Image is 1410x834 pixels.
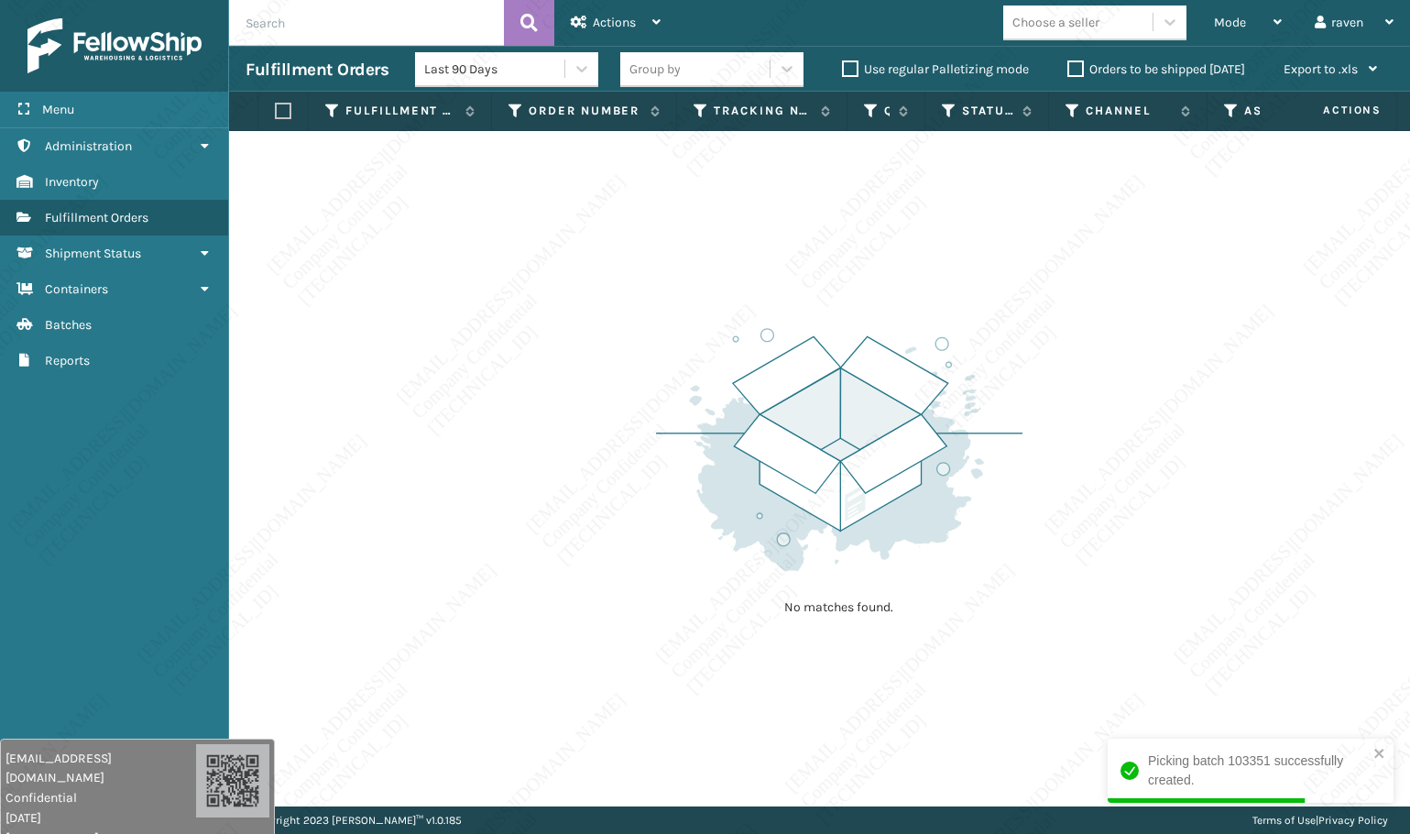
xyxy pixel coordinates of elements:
span: Administration [45,138,132,154]
span: Fulfillment Orders [45,210,148,225]
div: Group by [629,60,681,79]
span: Export to .xls [1284,61,1358,77]
span: Reports [45,353,90,368]
label: Status [962,103,1013,119]
div: Picking batch 103351 successfully created. [1148,752,1368,790]
button: close [1373,746,1386,763]
span: Inventory [45,174,99,190]
label: Tracking Number [714,103,812,119]
span: [EMAIL_ADDRESS][DOMAIN_NAME] [5,749,196,787]
label: Channel [1086,103,1172,119]
span: Actions [593,15,636,30]
span: Shipment Status [45,246,141,261]
span: [DATE] [5,808,196,828]
img: logo [27,18,202,73]
label: Assigned Carrier Service [1244,103,1347,119]
span: Actions [1265,95,1393,126]
span: Mode [1214,15,1246,30]
label: Quantity [884,103,890,119]
label: Order Number [529,103,641,119]
span: Confidential [5,788,196,807]
div: Choose a seller [1012,13,1099,32]
span: Menu [42,102,74,117]
div: Last 90 Days [424,60,566,79]
span: Containers [45,281,108,297]
label: Fulfillment Order Id [345,103,456,119]
h3: Fulfillment Orders [246,59,388,81]
label: Orders to be shipped [DATE] [1067,61,1245,77]
label: Use regular Palletizing mode [842,61,1029,77]
p: Copyright 2023 [PERSON_NAME]™ v 1.0.185 [251,807,462,834]
span: Batches [45,317,92,333]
